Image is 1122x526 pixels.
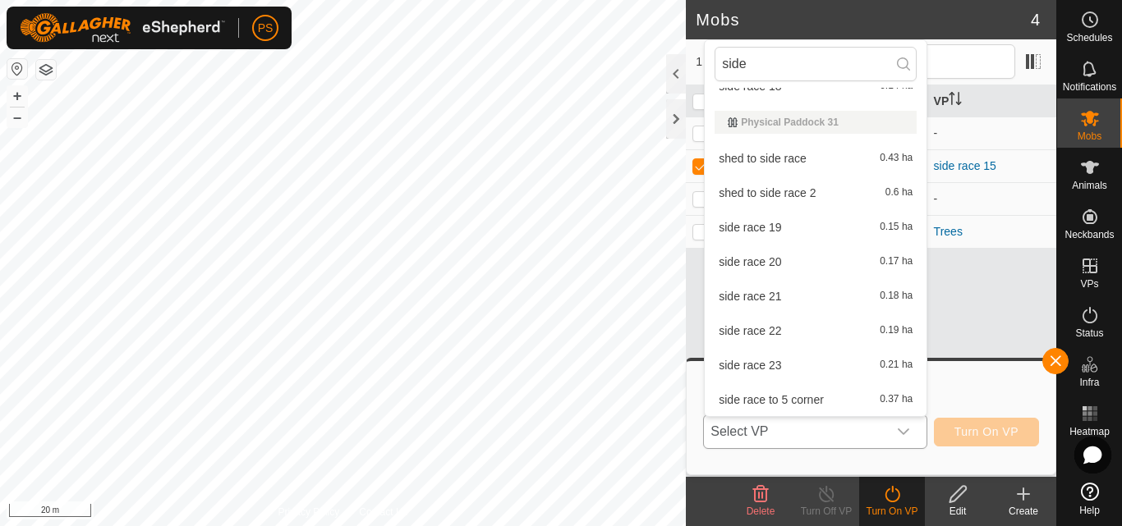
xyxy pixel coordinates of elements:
span: 0.19 ha [880,325,913,336]
div: dropdown trigger [887,415,920,448]
span: Schedules [1066,33,1112,43]
td: - [927,117,1056,149]
button: Map Layers [36,60,56,80]
td: - [927,182,1056,215]
li: side race 20 [705,245,927,278]
span: 0.43 ha [880,153,913,164]
p-sorticon: Activate to sort [949,94,962,107]
span: Status [1075,328,1103,338]
a: Contact Us [359,505,407,519]
span: Heatmap [1069,427,1110,437]
span: 0.37 ha [880,394,913,405]
span: 0.21 ha [880,359,913,371]
a: Privacy Policy [278,505,340,519]
span: PS [258,20,274,37]
div: Physical Paddock 31 [728,117,904,127]
div: Turn Off VP [793,504,859,519]
span: 4 [1031,7,1040,32]
li: side race to 5 corner [705,383,927,416]
span: Select VP [704,415,886,448]
h2: Mobs [696,10,1031,30]
span: 0.18 ha [880,290,913,302]
img: Gallagher Logo [20,13,225,43]
button: – [7,107,27,127]
span: 0.6 ha [885,187,913,199]
li: side race 23 [705,349,927,382]
span: side race to 5 corner [719,394,824,405]
span: side race 22 [719,325,781,336]
span: Neckbands [1065,230,1114,240]
span: 0.15 ha [880,222,913,233]
a: side race 15 [934,159,996,172]
span: side race 21 [719,290,781,302]
span: Help [1079,505,1100,515]
span: Animals [1072,181,1107,190]
span: VPs [1080,279,1098,289]
span: shed to side race 2 [719,187,816,199]
span: 0.17 ha [880,256,913,268]
div: Create [991,504,1056,519]
li: shed to side race [705,142,927,175]
div: Edit [925,504,991,519]
span: side race 20 [719,256,781,268]
th: VP [927,85,1056,117]
li: side race 22 [705,314,927,347]
input: Search [715,47,917,81]
li: side race 19 [705,211,927,244]
span: side race 19 [719,222,781,233]
a: Help [1057,476,1122,522]
span: Delete [747,505,775,517]
span: 1 selected [696,53,816,71]
span: shed to side race [719,153,807,164]
li: shed to side race 2 [705,176,927,209]
li: side race 21 [705,280,927,313]
button: Turn On VP [934,418,1039,446]
span: Turn On VP [954,425,1019,438]
button: + [7,86,27,106]
span: Mobs [1078,131,1101,141]
span: side race 23 [719,359,781,371]
a: Trees [934,225,963,238]
span: Notifications [1063,82,1116,92]
button: Reset Map [7,59,27,79]
span: Infra [1079,377,1099,387]
div: Turn On VP [859,504,925,519]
